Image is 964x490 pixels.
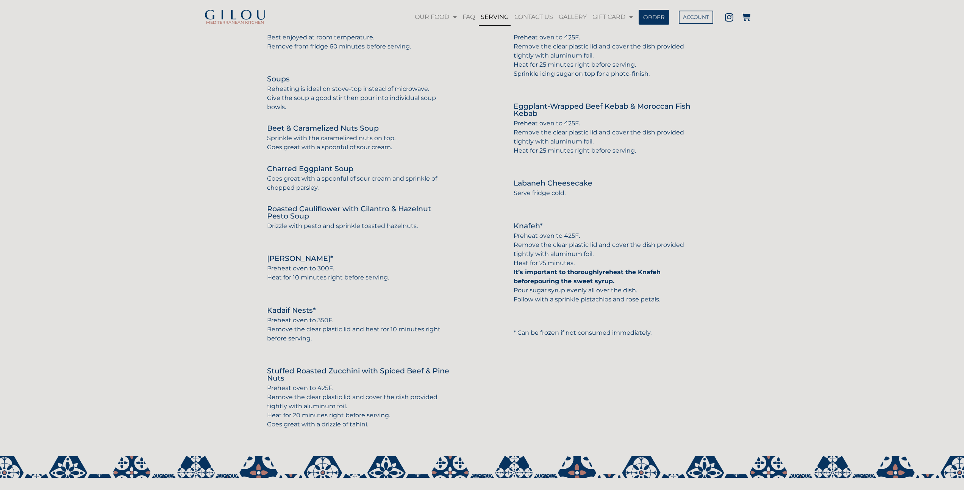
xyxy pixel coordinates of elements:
[514,328,697,337] p: * Can be frozen if not consumed immediately.
[267,222,450,231] p: Drizzle with pesto and sprinkle toasted hazelnuts.
[267,255,450,262] h3: [PERSON_NAME]*
[267,307,450,314] h3: Kadaif Nests*
[514,268,661,285] strong: reheat the Knafeh before
[514,268,603,276] strong: It’s important to thoroughly
[514,222,697,229] h3: Knafeh*
[267,165,450,172] h3: Charred Eggplant Soup
[267,384,450,429] p: Preheat oven to 425F. Remove the clear plastic lid and cover the dish provided tightly with alumi...
[202,20,268,25] h2: MEDITERRANEAN KITCHEN
[514,33,697,78] p: Preheat oven to 425F. Remove the clear plastic lid and cover the dish provided tightly with alumi...
[413,8,459,26] a: OUR FOOD
[267,205,450,220] h3: Roasted Cauliflower with Cilantro & Hazelnut Pesto Soup
[267,174,450,192] p: Goes great with a spoonful of sour cream and sprinkle of chopped parsley.
[267,84,450,112] p: Reheating is ideal on stove-top instead of microwave. Give the soup a good stir then pour into in...
[514,103,697,117] h3: Eggplant-Wrapped Beef Kebab & Moroccan Fish Kebab
[514,189,697,198] p: Serve fridge cold.
[204,10,266,20] img: Gilou Logo
[514,231,697,304] p: Preheat oven to 425F. Remove the clear plastic lid and cover the dish provided tightly with alumi...
[534,278,614,285] strong: pouring the sweet syrup.
[591,8,635,26] a: GIFT CARD
[643,14,665,20] span: ORDER
[639,10,669,25] a: ORDER
[267,367,450,382] h3: Stuffed Roasted Zucchini with Spiced Beef & Pine Nuts
[514,179,697,187] h3: Labaneh Cheesecake
[679,11,713,24] a: ACCOUNT
[557,8,589,26] a: GALLERY
[267,134,450,152] p: Sprinkle with the caramelized nuts on top. Goes great with a spoonful of sour cream.
[514,119,697,155] p: Preheat oven to 425F. Remove the clear plastic lid and cover the dish provided tightly with alumi...
[267,125,450,132] h3: Beet & Caramelized Nuts Soup
[683,15,709,20] span: ACCOUNT
[412,8,635,26] nav: Menu
[461,8,477,26] a: FAQ
[479,8,511,26] a: SERVING
[267,316,450,343] p: Preheat oven to 350F. Remove the clear plastic lid and heat for 10 minutes right before serving.
[512,8,555,26] a: CONTACT US
[267,75,450,83] h3: Soups
[267,264,450,282] p: Preheat oven to 300F. Heat for 10 minutes right before serving.
[267,33,450,51] p: Best enjoyed at room temperature. Remove from fridge 60 minutes before serving.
